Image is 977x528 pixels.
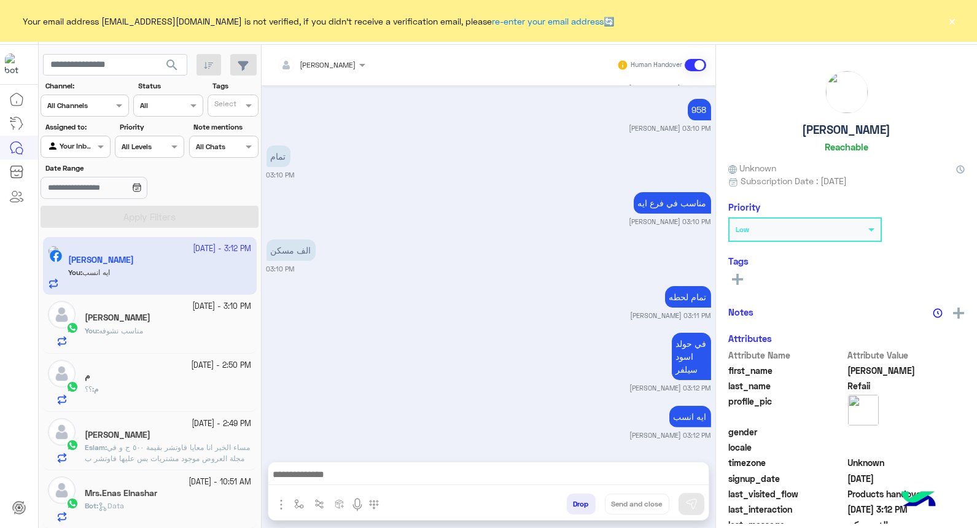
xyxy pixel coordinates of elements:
label: Tags [212,80,257,91]
h5: Mohamed Albagory [85,313,150,323]
p: 25/9/2025, 3:10 PM [634,192,711,214]
span: Refaii [848,379,965,392]
img: notes [933,308,943,318]
label: Date Range [45,163,183,174]
span: timezone [728,456,846,469]
span: م [94,384,98,394]
span: profile_pic [728,395,846,423]
button: × [946,15,959,27]
h6: Reachable [825,141,868,152]
img: send message [685,498,698,510]
h6: Priority [728,201,760,212]
span: Data [98,501,124,510]
span: signup_date [728,472,846,485]
label: Priority [120,122,183,133]
img: Trigger scenario [314,499,324,509]
label: Note mentions [193,122,257,133]
img: defaultAdmin.png [48,476,76,504]
span: Mohamed [848,364,965,377]
small: [PERSON_NAME] 03:11 PM [631,311,711,320]
label: Assigned to: [45,122,109,133]
span: null [848,425,965,438]
a: re-enter your email address [492,16,604,26]
span: 2025-09-25T12:02:07.904Z [848,472,965,485]
button: search [157,54,187,80]
span: Attribute Name [728,349,846,362]
p: 25/9/2025, 3:10 PM [688,99,711,120]
small: [PERSON_NAME] 03:10 PM [629,217,711,227]
img: WhatsApp [66,322,79,334]
h5: م [85,371,90,381]
span: last_name [728,379,846,392]
span: Products handover [848,487,965,500]
p: 25/9/2025, 3:12 PM [672,333,711,380]
button: select flow [289,494,309,514]
small: [PERSON_NAME] 03:10 PM [629,123,711,133]
span: last_visited_flow [728,487,846,500]
span: You [85,326,97,335]
button: Drop [567,494,596,514]
img: picture [826,71,868,113]
span: مناسب نشوفه [99,326,143,335]
b: : [85,501,98,510]
p: 25/9/2025, 3:12 PM [669,406,711,427]
small: [DATE] - 3:10 PM [193,301,252,313]
small: 03:10 PM [267,264,295,274]
h5: [PERSON_NAME] [803,123,891,137]
span: Bot [85,501,96,510]
img: WhatsApp [66,381,79,393]
b: : [85,443,107,452]
img: send attachment [274,497,289,512]
span: ؟؟ [85,384,92,394]
h6: Tags [728,255,965,266]
img: WhatsApp [66,439,79,451]
b: : [92,384,98,394]
h5: Mrs.Enas Elnashar [85,488,157,499]
span: Your email address [EMAIL_ADDRESS][DOMAIN_NAME] is not verified, if you didn't receive a verifica... [23,15,615,28]
span: locale [728,441,846,454]
span: search [165,58,179,72]
small: [DATE] - 2:49 PM [192,418,252,430]
small: 03:10 PM [267,170,295,180]
small: [DATE] - 10:51 AM [189,476,252,488]
small: Human Handover [631,60,682,70]
span: مساء الخير انا معايا فاوتشر بقيمة ٥٠٠ ج و في مجلة العروض موجود مشتريات بس عليها فاوتشر ب ٢٥٠ ج هل... [85,443,250,496]
img: WhatsApp [66,497,79,510]
span: null [848,441,965,454]
img: 1403182699927242 [5,53,27,76]
p: 25/9/2025, 3:10 PM [267,146,290,167]
h6: Notes [728,306,753,317]
span: gender [728,425,846,438]
img: picture [848,395,879,425]
button: Send and close [605,494,669,514]
div: Select [212,98,236,112]
img: defaultAdmin.png [48,360,76,387]
label: Channel: [45,80,128,91]
label: Status [138,80,201,91]
span: Eslam [85,443,105,452]
img: hulul-logo.png [897,479,940,522]
p: 25/9/2025, 3:10 PM [267,239,316,261]
h6: Attributes [728,333,772,344]
span: Unknown [848,456,965,469]
b: : [85,326,99,335]
span: [PERSON_NAME] [300,60,356,69]
img: create order [335,499,344,509]
span: 2025-09-25T12:12:32.428Z [848,503,965,516]
span: last_interaction [728,503,846,516]
img: select flow [294,499,304,509]
img: send voice note [350,497,365,512]
span: first_name [728,364,846,377]
span: Attribute Value [848,349,965,362]
h5: Eslam Mohamed [85,430,150,440]
span: Subscription Date : [DATE] [741,174,847,187]
small: [DATE] - 2:50 PM [192,360,252,371]
button: create order [330,494,350,514]
p: 25/9/2025, 3:11 PM [665,286,711,308]
img: make a call [369,500,379,510]
img: defaultAdmin.png [48,301,76,328]
button: Trigger scenario [309,494,330,514]
button: Apply Filters [41,206,259,228]
span: Unknown [728,161,776,174]
img: defaultAdmin.png [48,418,76,446]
